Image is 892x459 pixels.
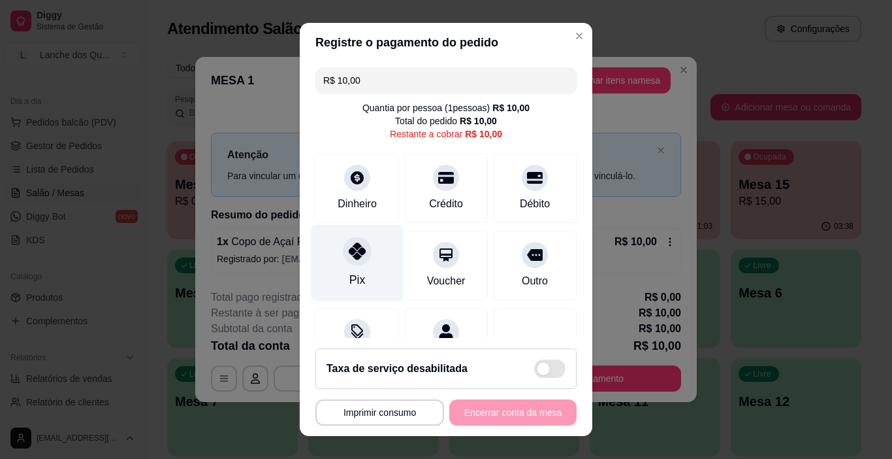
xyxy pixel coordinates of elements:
button: Imprimir consumo [315,399,444,426]
div: Restante a cobrar [390,127,502,141]
header: Registre o pagamento do pedido [300,23,592,62]
div: R$ 10,00 [465,127,502,141]
h2: Taxa de serviço desabilitada [327,361,468,377]
div: R$ 10,00 [492,101,530,114]
button: Close [569,25,590,46]
input: Ex.: hambúrguer de cordeiro [323,67,569,93]
div: Pix [349,271,365,288]
div: Total do pedido [395,114,497,127]
div: Voucher [427,273,466,289]
div: Outro [522,273,548,289]
div: Crédito [429,196,463,212]
div: Quantia por pessoa ( 1 pessoas) [362,101,530,114]
div: Dinheiro [338,196,377,212]
div: R$ 10,00 [460,114,497,127]
div: Débito [520,196,550,212]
